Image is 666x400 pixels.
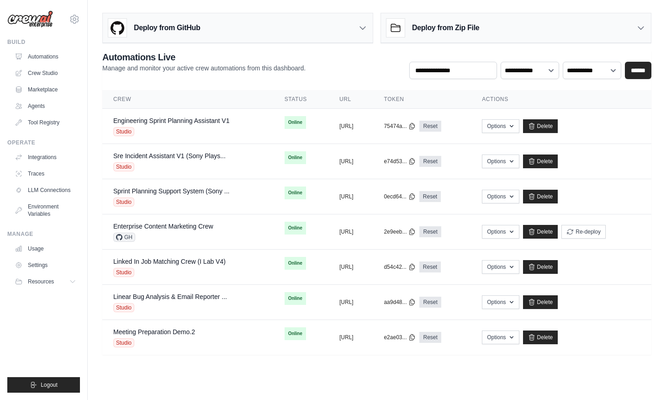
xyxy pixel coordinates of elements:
[419,332,441,343] a: Reset
[285,327,306,340] span: Online
[11,183,80,197] a: LLM Connections
[11,166,80,181] a: Traces
[7,11,53,28] img: Logo
[384,123,416,130] button: 75474a...
[419,261,441,272] a: Reset
[274,90,328,109] th: Status
[113,127,134,136] span: Studio
[561,225,606,239] button: Re-deploy
[471,90,651,109] th: Actions
[482,260,519,274] button: Options
[7,38,80,46] div: Build
[285,292,306,305] span: Online
[384,228,416,235] button: 2e9eeb...
[419,121,441,132] a: Reset
[113,293,227,300] a: Linear Bug Analysis & Email Reporter ...
[11,241,80,256] a: Usage
[7,139,80,146] div: Operate
[102,64,306,73] p: Manage and monitor your active crew automations from this dashboard.
[419,156,441,167] a: Reset
[285,151,306,164] span: Online
[285,257,306,270] span: Online
[102,51,306,64] h2: Automations Live
[11,99,80,113] a: Agents
[113,233,135,242] span: GH
[41,381,58,389] span: Logout
[113,338,134,347] span: Studio
[134,22,200,33] h3: Deploy from GitHub
[523,331,558,344] a: Delete
[113,152,226,160] a: Sre Incident Assistant V1 (Sony Plays...
[373,90,471,109] th: Token
[419,226,441,237] a: Reset
[11,49,80,64] a: Automations
[113,197,134,207] span: Studio
[523,225,558,239] a: Delete
[11,274,80,289] button: Resources
[523,190,558,203] a: Delete
[482,295,519,309] button: Options
[11,82,80,97] a: Marketplace
[113,268,134,277] span: Studio
[113,162,134,171] span: Studio
[482,155,519,168] button: Options
[523,295,558,309] a: Delete
[285,187,306,199] span: Online
[113,187,229,195] a: Sprint Planning Support System (Sony ...
[482,225,519,239] button: Options
[28,278,54,285] span: Resources
[384,158,416,165] button: e74d53...
[102,90,274,109] th: Crew
[384,193,415,200] button: 0ecd64...
[108,19,127,37] img: GitHub Logo
[113,117,230,124] a: Engineering Sprint Planning Assistant V1
[523,155,558,168] a: Delete
[523,119,558,133] a: Delete
[285,116,306,129] span: Online
[285,222,306,235] span: Online
[482,190,519,203] button: Options
[11,150,80,165] a: Integrations
[384,299,416,306] button: aa9d48...
[523,260,558,274] a: Delete
[384,334,416,341] button: e2ae03...
[113,303,134,312] span: Studio
[11,199,80,221] a: Environment Variables
[384,263,415,271] button: d54c42...
[11,258,80,272] a: Settings
[7,377,80,393] button: Logout
[7,230,80,238] div: Manage
[11,66,80,80] a: Crew Studio
[113,223,213,230] a: Enterprise Content Marketing Crew
[419,297,441,308] a: Reset
[412,22,479,33] h3: Deploy from Zip File
[482,119,519,133] button: Options
[113,258,226,265] a: Linked In Job Matching Crew (I Lab V4)
[419,191,441,202] a: Reset
[11,115,80,130] a: Tool Registry
[113,328,195,336] a: Meeting Preparation Demo.2
[482,331,519,344] button: Options
[328,90,373,109] th: URL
